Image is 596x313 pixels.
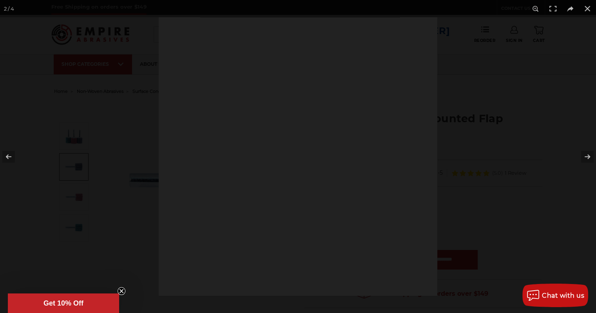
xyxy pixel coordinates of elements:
[569,137,596,176] button: Next (arrow right)
[8,293,119,313] div: Get 10% OffClose teaser
[118,287,125,295] button: Close teaser
[542,292,584,299] span: Chat with us
[43,299,83,307] span: Get 10% Off
[522,284,588,307] button: Chat with us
